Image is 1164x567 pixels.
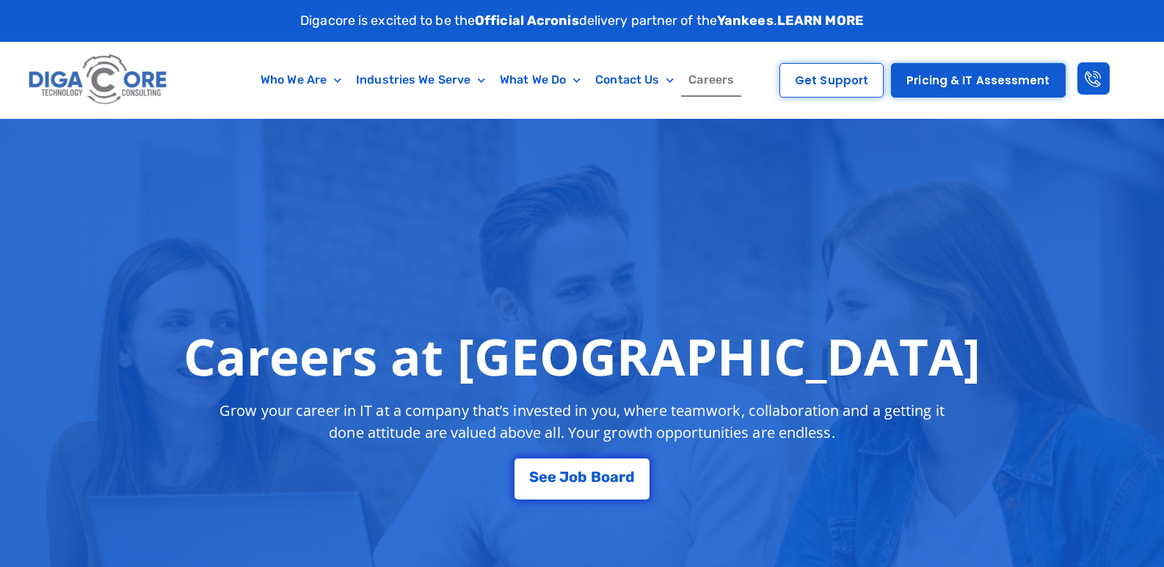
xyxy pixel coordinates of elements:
[779,63,884,98] a: Get Support
[578,469,587,484] span: b
[548,469,556,484] span: e
[300,11,864,31] p: Digacore is excited to be the delivery partner of the .
[717,12,774,29] strong: Yankees
[559,469,569,484] span: J
[253,63,349,97] a: Who We Are
[569,469,578,484] span: o
[906,75,1050,86] span: Pricing & IT Assessment
[529,469,539,484] span: S
[610,469,619,484] span: a
[591,469,601,484] span: B
[539,469,548,484] span: e
[681,63,741,97] a: Careers
[777,12,864,29] a: LEARN MORE
[349,63,492,97] a: Industries We Serve
[619,469,625,484] span: r
[183,326,981,385] h1: Careers at [GEOGRAPHIC_DATA]
[233,63,762,97] nav: Menu
[891,63,1065,98] a: Pricing & IT Assessment
[25,49,172,111] img: Digacore logo 1
[475,12,579,29] strong: Official Acronis
[514,458,650,500] a: See Job Board
[601,469,610,484] span: o
[588,63,681,97] a: Contact Us
[795,75,868,86] span: Get Support
[625,469,635,484] span: d
[206,400,958,444] p: Grow your career in IT at a company that’s invested in you, where teamwork, collaboration and a g...
[492,63,588,97] a: What We Do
